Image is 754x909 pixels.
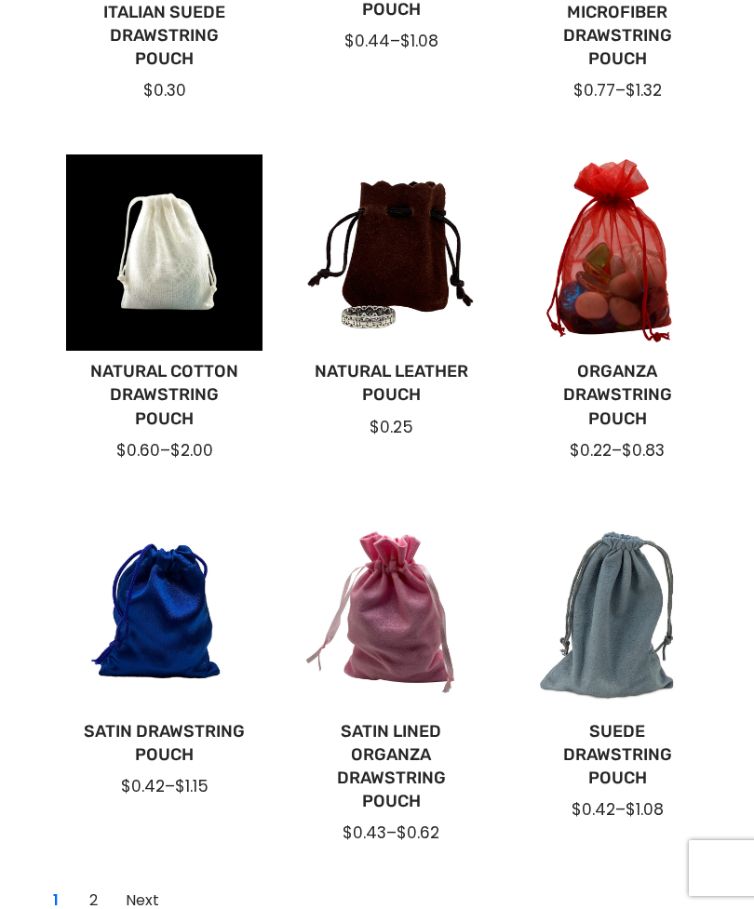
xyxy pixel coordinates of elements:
a: Natural Cotton Drawstring Pouch [81,360,248,431]
div: – [534,79,701,101]
span: $1.08 [400,30,438,52]
div: – [81,775,248,797]
div: – [534,798,701,821]
a: Organza Drawstring Pouch [534,360,701,431]
span: $1.15 [175,775,209,797]
div: – [307,822,474,844]
a: Satin Drawstring Pouch [81,720,248,767]
a: Natural Leather Pouch [307,360,474,407]
span: $0.83 [622,439,665,461]
span: $0.62 [397,822,439,844]
a: Microfiber Drawstring Pouch [534,1,701,72]
div: $0.30 [81,79,248,101]
span: $0.60 [116,439,160,461]
a: Italian Suede Drawstring Pouch [81,1,248,72]
span: $0.42 [121,775,165,797]
div: – [307,30,474,52]
span: $1.32 [626,79,662,101]
span: $1.08 [626,798,664,821]
span: $2.00 [170,439,213,461]
span: $0.77 [573,79,615,101]
span: $0.42 [572,798,615,821]
a: Satin Lined Organza Drawstring Pouch [307,720,474,814]
div: – [534,439,701,461]
div: – [81,439,248,461]
span: $0.44 [344,30,390,52]
a: Suede Drawstring Pouch [534,720,701,791]
span: $0.22 [570,439,612,461]
div: $0.25 [307,416,474,438]
span: $0.43 [343,822,386,844]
